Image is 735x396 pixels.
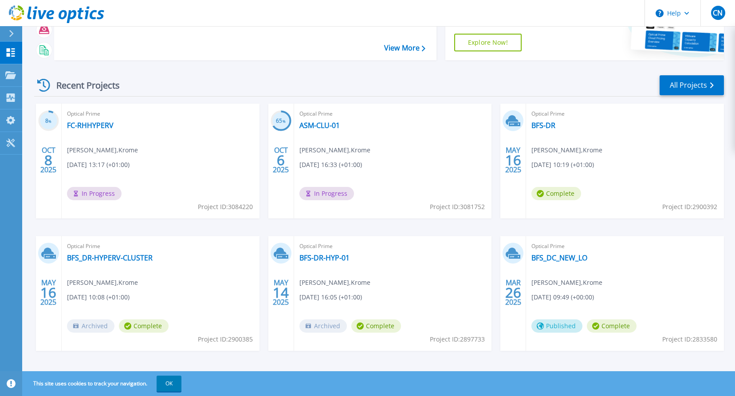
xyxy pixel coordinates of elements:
span: This site uses cookies to track your navigation. [24,376,181,392]
a: BFS_DR-HYPERV-CLUSTER [67,253,153,262]
span: Complete [119,319,169,333]
span: In Progress [67,187,122,200]
span: [DATE] 10:19 (+01:00) [531,160,594,170]
div: OCT 2025 [40,144,57,176]
div: MAY 2025 [40,276,57,309]
button: OK [157,376,181,392]
a: BFS_DC_NEW_LO [531,253,587,262]
span: Project ID: 2900385 [198,334,253,344]
h3: 8 [38,116,59,126]
span: Optical Prime [67,109,254,119]
span: Project ID: 2900392 [662,202,717,212]
span: [DATE] 13:17 (+01:00) [67,160,130,170]
span: [PERSON_NAME] , Krome [67,278,138,287]
span: [PERSON_NAME] , Krome [531,145,602,155]
span: Published [531,319,582,333]
span: Complete [531,187,581,200]
span: [PERSON_NAME] , Krome [67,145,138,155]
a: All Projects [660,75,724,95]
span: 26 [505,289,521,296]
span: Optical Prime [531,241,719,251]
div: MAY 2025 [505,144,522,176]
span: Optical Prime [67,241,254,251]
div: MAR 2025 [505,276,522,309]
span: [DATE] 16:33 (+01:00) [299,160,362,170]
span: 6 [277,156,285,164]
div: MAY 2025 [272,276,289,309]
span: % [48,119,51,124]
span: [DATE] 10:08 (+01:00) [67,292,130,302]
span: Complete [587,319,637,333]
span: CN [713,9,723,16]
a: BFS-DR-HYP-01 [299,253,350,262]
span: Optical Prime [299,109,487,119]
span: Project ID: 3081752 [430,202,485,212]
span: Optical Prime [531,109,719,119]
a: View More [384,44,425,52]
a: Explore Now! [454,34,522,51]
span: Project ID: 2897733 [430,334,485,344]
span: [PERSON_NAME] , Krome [299,145,370,155]
h3: 65 [271,116,291,126]
span: Optical Prime [299,241,487,251]
span: [PERSON_NAME] , Krome [299,278,370,287]
span: [DATE] 09:49 (+00:00) [531,292,594,302]
span: Archived [299,319,347,333]
div: Recent Projects [34,74,132,96]
span: 16 [40,289,56,296]
span: 8 [44,156,52,164]
span: Project ID: 3084220 [198,202,253,212]
a: FC-RHHYPERV [67,121,114,130]
a: BFS-DR [531,121,555,130]
span: [DATE] 16:05 (+01:00) [299,292,362,302]
a: ASM-CLU-01 [299,121,340,130]
span: Project ID: 2833580 [662,334,717,344]
span: Complete [351,319,401,333]
div: OCT 2025 [272,144,289,176]
span: 16 [505,156,521,164]
span: % [283,119,286,124]
span: Archived [67,319,114,333]
span: [PERSON_NAME] , Krome [531,278,602,287]
span: 14 [273,289,289,296]
span: In Progress [299,187,354,200]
